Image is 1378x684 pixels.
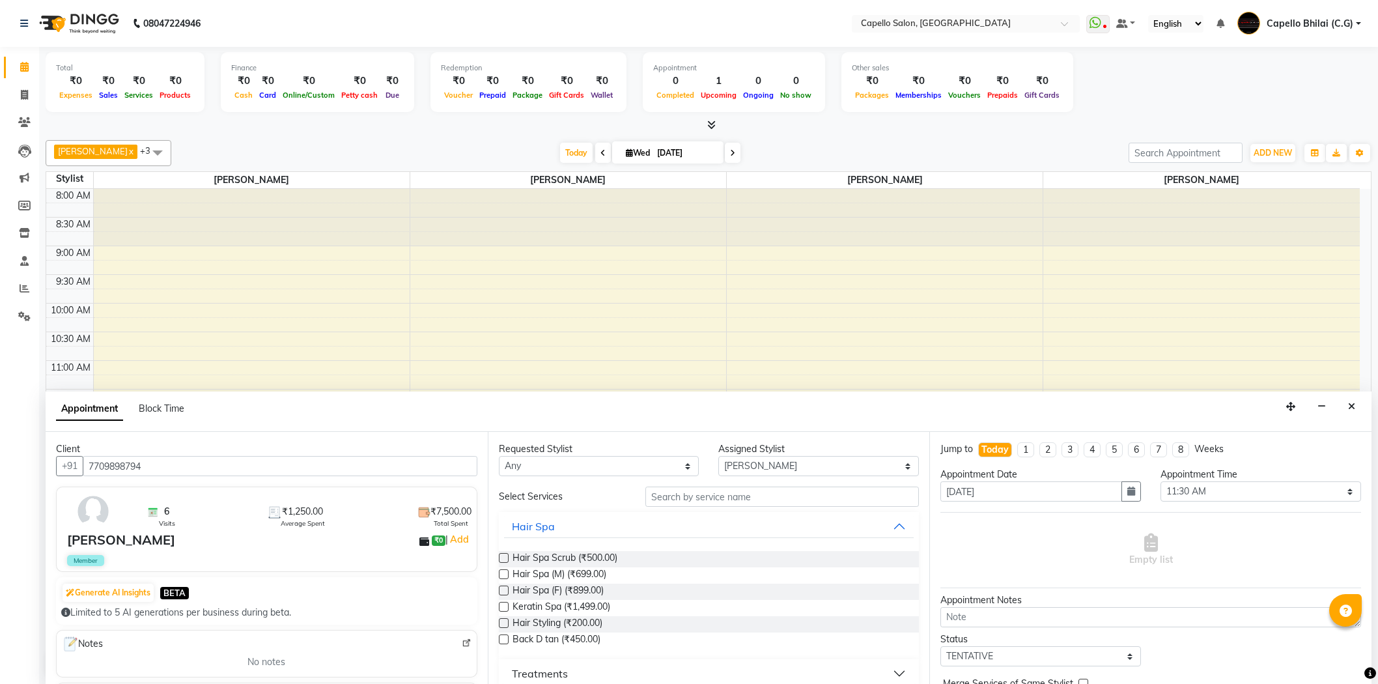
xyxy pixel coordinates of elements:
span: Gift Cards [546,91,587,100]
div: Appointment Notes [940,593,1361,607]
span: Packages [852,91,892,100]
div: 1 [697,74,740,89]
div: 8:00 AM [53,189,93,203]
span: [PERSON_NAME] [727,172,1043,188]
span: Due [382,91,402,100]
div: 10:00 AM [48,304,93,317]
a: Add [448,532,471,547]
span: Petty cash [338,91,381,100]
li: 8 [1172,442,1189,457]
span: Prepaid [476,91,509,100]
input: Search Appointment [1129,143,1243,163]
div: 11:00 AM [48,361,93,375]
div: ₹0 [945,74,984,89]
span: BETA [160,587,189,599]
img: avatar [74,492,112,530]
div: Requested Stylist [499,442,699,456]
span: Cash [231,91,256,100]
span: Back D tan (₹450.00) [513,633,600,649]
div: ₹0 [156,74,194,89]
div: 0 [740,74,777,89]
span: Member [67,555,104,566]
div: [PERSON_NAME] [67,530,175,550]
div: Stylist [46,172,93,186]
div: Appointment Date [940,468,1141,481]
span: Voucher [441,91,476,100]
li: 1 [1017,442,1034,457]
div: ₹0 [546,74,587,89]
div: 0 [777,74,815,89]
div: 9:30 AM [53,275,93,289]
span: Hair Spa (F) (₹899.00) [513,584,604,600]
div: ₹0 [279,74,338,89]
span: Card [256,91,279,100]
span: Completed [653,91,697,100]
span: Expenses [56,91,96,100]
div: 9:00 AM [53,246,93,260]
div: Other sales [852,63,1063,74]
div: Redemption [441,63,616,74]
div: ₹0 [1021,74,1063,89]
span: Appointment [56,397,123,421]
img: Capello Bhilai (C.G) [1237,12,1260,35]
div: Hair Spa [512,519,555,534]
div: Limited to 5 AI generations per business during beta. [61,606,472,620]
button: Generate AI Insights [63,584,154,602]
span: Notes [62,636,103,653]
img: logo [33,5,122,42]
span: ₹1,250.00 [282,505,323,519]
div: ₹0 [231,74,256,89]
button: +91 [56,456,83,476]
span: Block Time [139,403,184,414]
li: 5 [1106,442,1123,457]
div: Appointment Time [1160,468,1361,481]
span: [PERSON_NAME] [1043,172,1360,188]
span: ADD NEW [1254,148,1292,158]
div: Total [56,63,194,74]
span: ₹7,500.00 [430,505,471,519]
input: Search by service name [645,487,919,507]
div: Jump to [940,442,973,456]
a: x [128,146,134,156]
button: Hair Spa [504,515,914,538]
span: Hair Spa Scrub (₹500.00) [513,551,617,567]
span: Capello Bhilai (C.G) [1267,17,1353,31]
span: No show [777,91,815,100]
div: ₹0 [509,74,546,89]
span: Ongoing [740,91,777,100]
span: Vouchers [945,91,984,100]
span: Online/Custom [279,91,338,100]
span: ₹0 [432,535,445,546]
span: Wed [623,148,653,158]
span: Today [560,143,593,163]
div: ₹0 [381,74,404,89]
div: Status [940,633,1141,646]
div: Weeks [1194,442,1224,456]
div: ₹0 [852,74,892,89]
span: Gift Cards [1021,91,1063,100]
span: Keratin Spa (₹1,499.00) [513,600,610,616]
input: Search by Name/Mobile/Email/Code [83,456,477,476]
div: Today [981,443,1009,457]
div: ₹0 [587,74,616,89]
li: 6 [1128,442,1145,457]
span: Package [509,91,546,100]
button: ADD NEW [1250,144,1295,162]
span: Products [156,91,194,100]
span: Hair Styling (₹200.00) [513,616,602,633]
div: 8:30 AM [53,218,93,231]
b: 08047224946 [143,5,201,42]
span: +3 [140,145,160,156]
div: 10:30 AM [48,332,93,346]
button: Close [1342,397,1361,417]
span: Services [121,91,156,100]
span: Total Spent [434,519,468,528]
div: Client [56,442,477,456]
div: ₹0 [476,74,509,89]
div: Treatments [512,666,568,681]
span: 6 [164,505,169,519]
div: Finance [231,63,404,74]
div: ₹0 [96,74,121,89]
span: Average Spent [281,519,325,528]
span: Memberships [892,91,945,100]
